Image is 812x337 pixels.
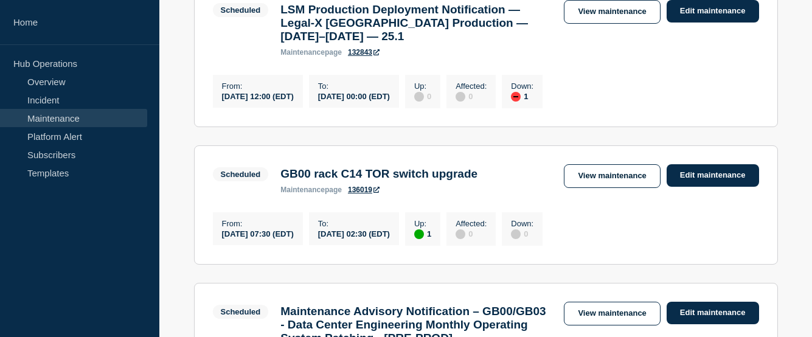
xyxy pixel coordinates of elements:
div: disabled [456,229,465,239]
div: disabled [414,92,424,102]
p: Up : [414,82,431,91]
div: 0 [456,91,487,102]
p: From : [222,219,294,228]
p: From : [222,82,294,91]
div: 0 [511,228,533,239]
div: [DATE] 07:30 (EDT) [222,228,294,238]
div: disabled [511,229,521,239]
p: page [280,186,342,194]
span: maintenance [280,48,325,57]
p: Affected : [456,82,487,91]
div: [DATE] 02:30 (EDT) [318,228,390,238]
a: View maintenance [564,164,660,188]
div: 0 [414,91,431,102]
a: Edit maintenance [667,302,759,324]
p: Affected : [456,219,487,228]
div: [DATE] 00:00 (EDT) [318,91,390,101]
h3: LSM Production Deployment Notification — Legal-X [GEOGRAPHIC_DATA] Production — [DATE]–[DATE] — 25.1 [280,3,552,43]
a: 132843 [348,48,380,57]
div: down [511,92,521,102]
a: Edit maintenance [667,164,759,187]
div: disabled [456,92,465,102]
p: Down : [511,82,533,91]
div: 1 [511,91,533,102]
p: To : [318,219,390,228]
a: View maintenance [564,302,660,325]
p: Up : [414,219,431,228]
p: Down : [511,219,533,228]
div: Scheduled [221,170,261,179]
p: page [280,48,342,57]
div: Scheduled [221,5,261,15]
div: 1 [414,228,431,239]
h3: GB00 rack C14 TOR switch upgrade [280,167,477,181]
div: Scheduled [221,307,261,316]
div: up [414,229,424,239]
div: [DATE] 12:00 (EDT) [222,91,294,101]
span: maintenance [280,186,325,194]
div: 0 [456,228,487,239]
p: To : [318,82,390,91]
a: 136019 [348,186,380,194]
